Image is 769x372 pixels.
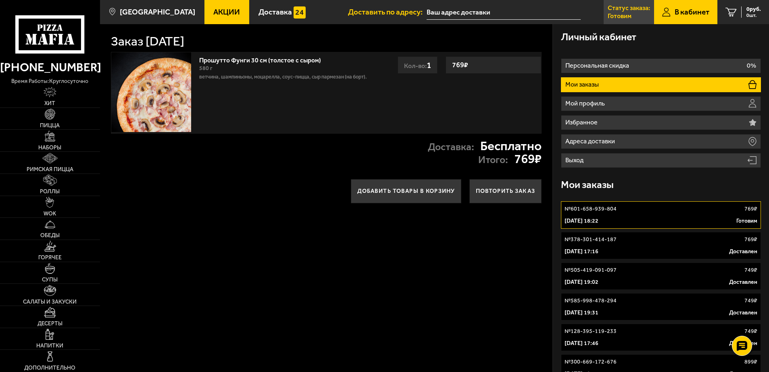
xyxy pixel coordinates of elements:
[736,217,757,225] p: Готовим
[120,8,195,16] span: [GEOGRAPHIC_DATA]
[744,205,757,213] p: 769 ₽
[199,65,213,72] span: 580 г
[744,266,757,274] p: 749 ₽
[213,8,240,16] span: Акции
[561,232,761,259] a: №378-301-414-187769₽[DATE] 17:16Доставлен
[561,201,761,229] a: №601-658-939-804769₽[DATE] 18:22Готовим
[608,5,650,11] p: Статус заказа:
[729,278,757,286] p: Доставлен
[42,277,58,283] span: Супы
[23,299,77,305] span: Салаты и закуски
[744,358,757,366] p: 899 ₽
[561,180,614,190] h3: Мои заказы
[40,189,60,194] span: Роллы
[608,13,631,19] p: Готовим
[38,255,62,260] span: Горячее
[565,205,617,213] p: № 601-658-939-804
[565,266,617,274] p: № 505-419-091-097
[565,62,631,69] p: Персональная скидка
[675,8,709,16] span: В кабинет
[561,262,761,290] a: №505-419-091-097749₽[DATE] 19:02Доставлен
[348,8,427,16] span: Доставить по адресу:
[561,32,636,42] h3: Личный кабинет
[565,297,617,305] p: № 585-998-478-294
[27,167,73,172] span: Римская пицца
[565,339,598,347] p: [DATE] 17:46
[565,81,601,88] p: Мои заказы
[561,324,761,351] a: №128-395-119-233749₽[DATE] 17:46Доставлен
[427,5,580,20] span: Санкт-Петербург, проспект Ударников, 56к1
[258,8,292,16] span: Доставка
[44,211,56,217] span: WOK
[744,297,757,305] p: 749 ₽
[744,236,757,244] p: 769 ₽
[351,179,461,203] button: Добавить товары в корзину
[729,309,757,317] p: Доставлен
[744,327,757,335] p: 749 ₽
[38,145,61,151] span: Наборы
[565,119,600,126] p: Избранное
[565,327,617,335] p: № 128-395-119-233
[565,100,607,107] p: Мой профиль
[565,217,598,225] p: [DATE] 18:22
[36,343,63,349] span: Напитки
[480,140,542,153] strong: Бесплатно
[44,101,55,106] span: Хит
[746,6,761,12] span: 0 руб.
[199,73,375,81] p: ветчина, шампиньоны, моцарелла, соус-пицца, сыр пармезан (на борт).
[38,321,63,327] span: Десерты
[427,5,580,20] input: Ваш адрес доставки
[428,142,474,152] p: Доставка:
[565,157,586,163] p: Выход
[294,6,306,19] img: 15daf4d41897b9f0e9f617042186c801.svg
[469,179,542,203] button: Повторить заказ
[478,155,508,165] p: Итого:
[40,233,60,238] span: Обеды
[111,35,184,48] h1: Заказ [DATE]
[427,60,431,70] span: 1
[565,138,617,145] p: Адреса доставки
[24,365,75,371] span: Дополнительно
[729,339,757,347] p: Доставлен
[729,248,757,256] p: Доставлен
[40,123,60,128] span: Пицца
[565,248,598,256] p: [DATE] 17:16
[747,62,756,69] p: 0%
[199,54,329,64] a: Прошутто Фунги 30 см (толстое с сыром)
[565,309,598,317] p: [DATE] 19:31
[565,278,598,286] p: [DATE] 19:02
[746,13,761,18] span: 0 шт.
[514,153,542,165] strong: 769 ₽
[565,358,617,366] p: № 300-669-172-676
[450,57,470,72] strong: 769 ₽
[565,236,617,244] p: № 378-301-414-187
[561,293,761,320] a: №585-998-478-294749₽[DATE] 19:31Доставлен
[398,56,438,74] div: Кол-во:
